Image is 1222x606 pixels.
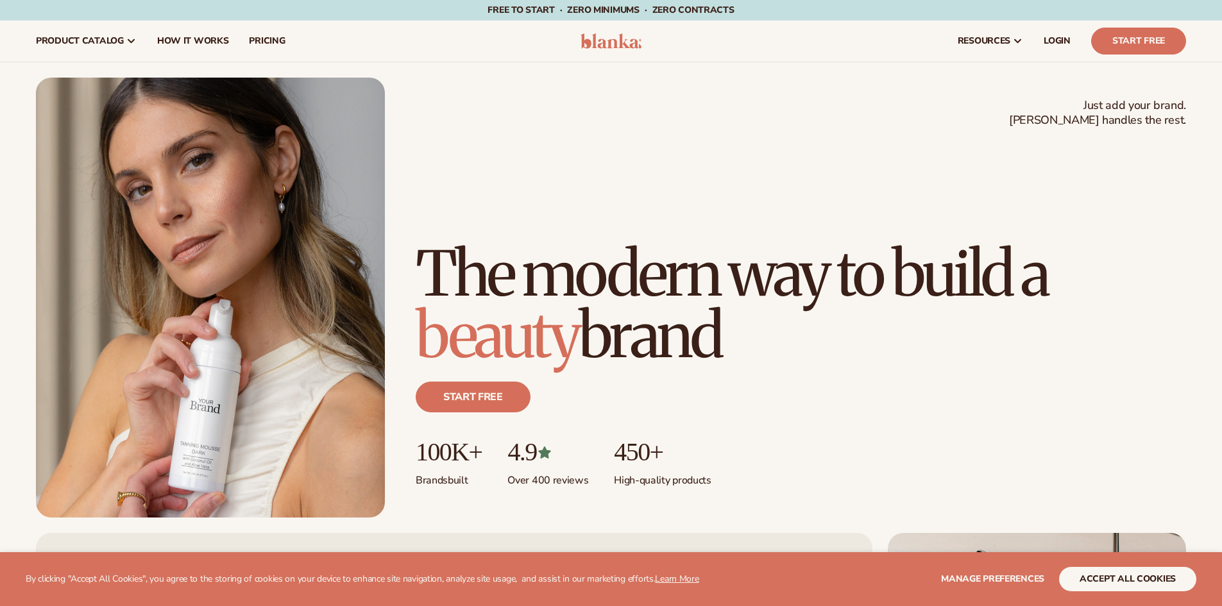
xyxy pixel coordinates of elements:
button: accept all cookies [1059,567,1196,591]
p: High-quality products [614,466,711,487]
img: Female holding tanning mousse. [36,78,385,518]
span: pricing [249,36,285,46]
a: resources [947,21,1033,62]
p: 4.9 [507,438,588,466]
a: product catalog [26,21,147,62]
a: Start free [416,382,530,412]
span: product catalog [36,36,124,46]
span: Free to start · ZERO minimums · ZERO contracts [488,4,734,16]
a: LOGIN [1033,21,1081,62]
span: Just add your brand. [PERSON_NAME] handles the rest. [1009,98,1186,128]
a: Learn More [655,573,699,585]
img: logo [581,33,641,49]
p: By clicking "Accept All Cookies", you agree to the storing of cookies on your device to enhance s... [26,574,699,585]
span: LOGIN [1044,36,1071,46]
span: How It Works [157,36,229,46]
a: pricing [239,21,295,62]
p: 100K+ [416,438,482,466]
h1: The modern way to build a brand [416,243,1186,366]
a: How It Works [147,21,239,62]
p: Brands built [416,466,482,487]
span: beauty [416,297,579,374]
a: Start Free [1091,28,1186,55]
p: 450+ [614,438,711,466]
span: Manage preferences [941,573,1044,585]
p: Over 400 reviews [507,466,588,487]
button: Manage preferences [941,567,1044,591]
span: resources [958,36,1010,46]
